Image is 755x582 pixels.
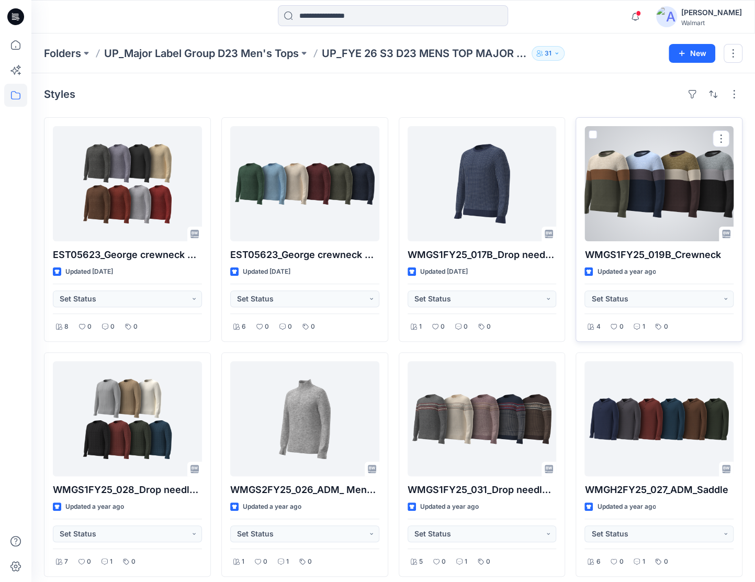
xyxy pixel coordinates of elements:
p: 0 [131,556,136,567]
p: Updated a year ago [420,501,479,512]
p: WMGS2FY25_026_ADM_ Mens Quarter Zip [230,483,379,497]
p: 31 [545,48,551,59]
p: 0 [487,321,491,332]
p: 6 [596,556,600,567]
p: 0 [87,321,92,332]
p: WMGS1FY25_019B_Crewneck [584,248,734,262]
p: EST05623_George crewneck pullover [53,248,202,262]
p: 0 [441,321,445,332]
p: 0 [486,556,490,567]
a: WMGS1FY25_031_Drop needle crewneck pullover [408,361,557,476]
p: 0 [311,321,315,332]
p: 1 [242,556,244,567]
p: 0 [442,556,446,567]
p: 1 [642,556,645,567]
p: 4 [596,321,600,332]
div: [PERSON_NAME] [681,6,742,19]
p: 1 [110,556,112,567]
div: Walmart [681,19,742,27]
p: 6 [242,321,246,332]
p: Updated a year ago [597,501,656,512]
p: Updated [DATE] [243,266,290,277]
a: EST05623_George crewneck pullover [53,126,202,241]
p: 1 [465,556,467,567]
p: EST05623_George crewneck pullover 2 [230,248,379,262]
img: avatar [656,6,677,27]
p: 0 [288,321,292,332]
p: 0 [133,321,138,332]
a: Folders [44,46,81,61]
p: 0 [619,321,623,332]
a: WMGS2FY25_026_ADM_ Mens Quarter Zip [230,361,379,476]
a: WMGS1FY25_019B_Crewneck [584,126,734,241]
p: 8 [64,321,69,332]
p: Updated a year ago [243,501,301,512]
p: WMGS1FY25_031_Drop needle crewneck pullover [408,483,557,497]
p: Updated a year ago [65,501,124,512]
p: 0 [87,556,91,567]
p: 0 [110,321,115,332]
p: 0 [663,556,668,567]
p: 1 [642,321,645,332]
p: 0 [265,321,269,332]
p: 0 [663,321,668,332]
button: New [669,44,715,63]
p: 1 [286,556,289,567]
a: EST05623_George crewneck pullover 2 [230,126,379,241]
p: 0 [308,556,312,567]
p: 0 [464,321,468,332]
p: 0 [263,556,267,567]
p: WMGS1FY25_028_Drop needle crewneck pullover [53,483,202,497]
h4: Styles [44,88,75,100]
a: UP_Major Label Group D23 Men's Tops [104,46,299,61]
p: 5 [419,556,423,567]
p: 1 [419,321,422,332]
p: Updated a year ago [597,266,656,277]
a: WMGS1FY25_017B_Drop needle crewneck pullover(TM) [408,126,557,241]
p: 7 [64,556,68,567]
a: WMGS1FY25_028_Drop needle crewneck pullover [53,361,202,476]
p: WMGH2FY25_027_ADM_Saddle [584,483,734,497]
p: Updated [DATE] [420,266,468,277]
p: Updated [DATE] [65,266,113,277]
p: UP_FYE 26 S3 D23 MENS TOP MAJOR LABEL GROUP_ [322,46,527,61]
p: 0 [619,556,623,567]
p: WMGS1FY25_017B_Drop needle crewneck pullover(TM) [408,248,557,262]
a: WMGH2FY25_027_ADM_Saddle [584,361,734,476]
button: 31 [532,46,565,61]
